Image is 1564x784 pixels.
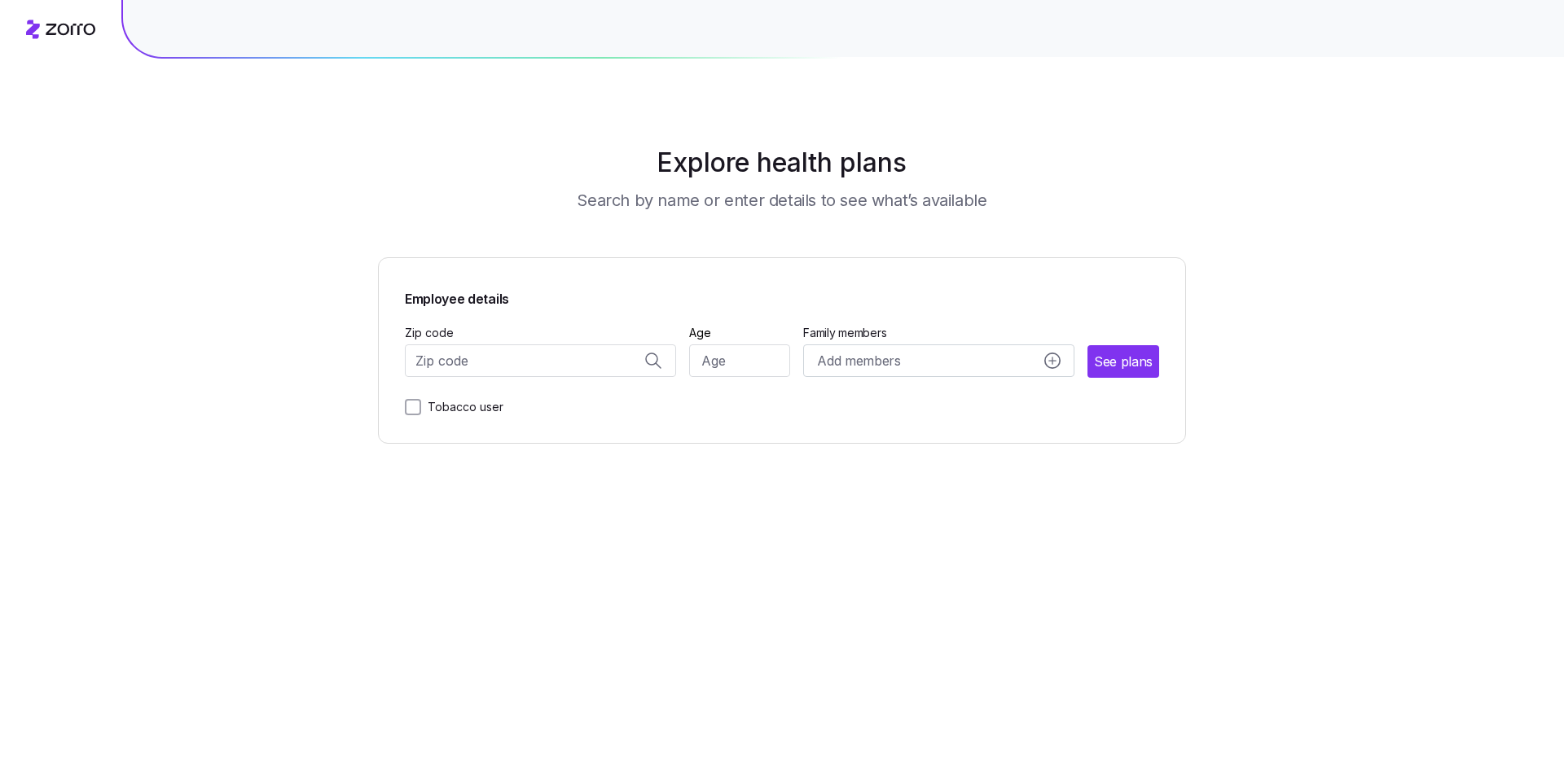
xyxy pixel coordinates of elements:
[1044,353,1061,369] svg: add icon
[405,324,454,342] label: Zip code
[689,344,791,377] input: Age
[405,344,676,377] input: Zip code
[803,344,1074,377] button: Add membersadd icon
[817,351,900,371] span: Add members
[419,143,1146,182] h1: Explore health plans
[1087,345,1159,378] button: See plans
[803,325,1074,341] span: Family members
[1094,352,1153,372] span: See plans
[405,284,1159,309] span: Employee details
[421,397,503,417] label: Tobacco user
[577,189,986,212] h3: Search by name or enter details to see what’s available
[689,324,711,342] label: Age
